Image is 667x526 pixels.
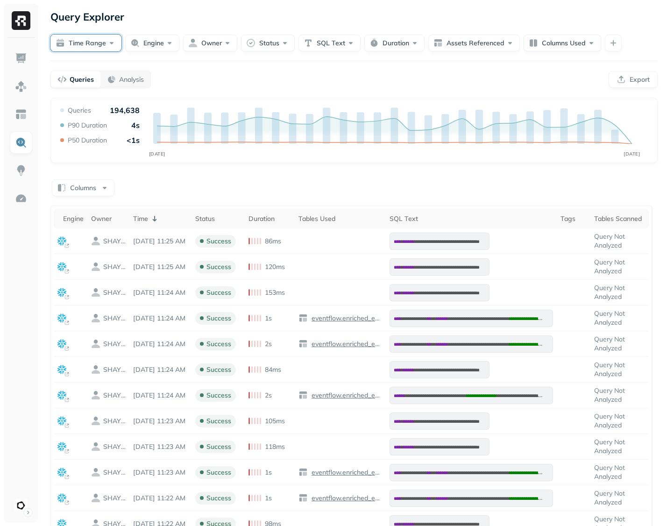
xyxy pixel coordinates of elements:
[308,468,382,477] a: eventflow.enriched_events
[609,71,658,88] button: Export
[594,232,645,250] p: Query Not Analyzed
[91,262,100,271] img: owner
[364,35,425,51] button: Duration
[91,313,100,323] img: owner
[298,35,361,51] button: SQL Text
[298,214,382,223] div: Tables Used
[127,135,140,145] p: <1s
[91,391,100,400] img: owner
[133,213,188,224] div: Time
[310,468,382,477] p: eventflow.enriched_events
[68,121,107,130] p: P90 Duration
[103,263,126,271] p: SHAYM
[428,35,520,51] button: Assets Referenced
[265,237,281,246] p: 86ms
[91,288,100,297] img: owner
[91,365,100,374] img: owner
[103,237,126,246] p: SHAYM
[594,214,645,223] div: Tables Scanned
[308,340,382,348] a: eventflow.enriched_events
[133,494,188,503] p: Aug 13, 2025 11:22 AM
[298,468,308,477] img: table
[206,237,231,246] p: success
[265,314,272,323] p: 1s
[298,339,308,348] img: table
[298,313,308,323] img: table
[390,214,553,223] div: SQL Text
[310,340,382,348] p: eventflow.enriched_events
[91,468,100,477] img: owner
[12,11,30,30] img: Ryft
[265,442,285,451] p: 118ms
[308,314,382,323] a: eventflow.enriched_events
[265,417,285,426] p: 105ms
[248,214,291,223] div: Duration
[206,391,231,400] p: success
[594,258,645,276] p: Query Not Analyzed
[561,214,587,223] div: Tags
[594,463,645,481] p: Query Not Analyzed
[265,288,285,297] p: 153ms
[310,314,382,323] p: eventflow.enriched_events
[310,391,382,400] p: eventflow.enriched_events
[91,442,100,451] img: owner
[308,494,382,503] a: eventflow.enriched_events
[103,494,126,503] p: SHAYM
[103,288,126,297] p: SHAYM
[91,493,100,503] img: owner
[91,236,100,246] img: owner
[195,214,241,223] div: Status
[133,417,188,426] p: Aug 13, 2025 11:23 AM
[103,442,126,451] p: SHAYM
[68,136,107,145] p: P50 Duration
[103,468,126,477] p: SHAYM
[308,391,382,400] a: eventflow.enriched_events
[265,494,272,503] p: 1s
[110,106,140,115] p: 194,638
[133,442,188,451] p: Aug 13, 2025 11:23 AM
[133,365,188,374] p: Aug 13, 2025 11:24 AM
[206,288,231,297] p: success
[14,499,28,512] img: Ludeo
[594,386,645,404] p: Query Not Analyzed
[52,179,114,196] button: Columns
[624,151,640,157] tspan: [DATE]
[125,35,179,51] button: Engine
[524,35,601,51] button: Columns Used
[594,284,645,301] p: Query Not Analyzed
[594,412,645,430] p: Query Not Analyzed
[133,288,188,297] p: Aug 13, 2025 11:24 AM
[206,442,231,451] p: success
[70,75,94,84] p: Queries
[15,108,27,121] img: Asset Explorer
[91,339,100,348] img: owner
[133,391,188,400] p: Aug 13, 2025 11:24 AM
[594,438,645,455] p: Query Not Analyzed
[206,468,231,477] p: success
[103,417,126,426] p: SHAYM
[594,361,645,378] p: Query Not Analyzed
[594,309,645,327] p: Query Not Analyzed
[103,391,126,400] p: SHAYM
[91,214,126,223] div: Owner
[133,263,188,271] p: Aug 13, 2025 11:25 AM
[265,468,272,477] p: 1s
[206,365,231,374] p: success
[149,151,165,157] tspan: [DATE]
[91,416,100,426] img: owner
[15,192,27,205] img: Optimization
[265,340,272,348] p: 2s
[15,80,27,92] img: Assets
[63,214,84,223] div: Engine
[298,391,308,400] img: table
[265,391,272,400] p: 2s
[133,314,188,323] p: Aug 13, 2025 11:24 AM
[183,35,237,51] button: Owner
[50,8,124,25] p: Query Explorer
[15,164,27,177] img: Insights
[119,75,144,84] p: Analysis
[103,365,126,374] p: SHAYM
[50,35,121,51] button: Time Range
[265,263,285,271] p: 120ms
[206,417,231,426] p: success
